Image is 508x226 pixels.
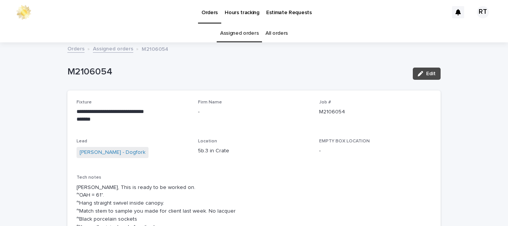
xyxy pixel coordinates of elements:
[15,5,32,20] img: 0ffKfDbyRa2Iv8hnaAqg
[319,108,431,116] p: M2106054
[319,100,331,105] span: Job #
[477,6,489,18] div: RT
[93,44,133,53] a: Assigned orders
[426,71,436,76] span: Edit
[319,147,431,155] p: -
[319,139,370,144] span: EMPTY BOX LOCATION
[67,44,85,53] a: Orders
[220,24,259,42] a: Assigned orders
[413,68,441,80] button: Edit
[265,24,288,42] a: All orders
[198,108,310,116] p: -
[77,139,87,144] span: Lead
[198,100,222,105] span: Firm Name
[198,147,310,155] p: 5b.3 in Crate
[77,175,101,180] span: Tech notes
[77,100,92,105] span: Fixture
[198,139,217,144] span: Location
[80,149,145,157] a: [PERSON_NAME] - Dogfork
[67,66,407,77] p: M2106054
[142,44,168,53] p: M2106054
